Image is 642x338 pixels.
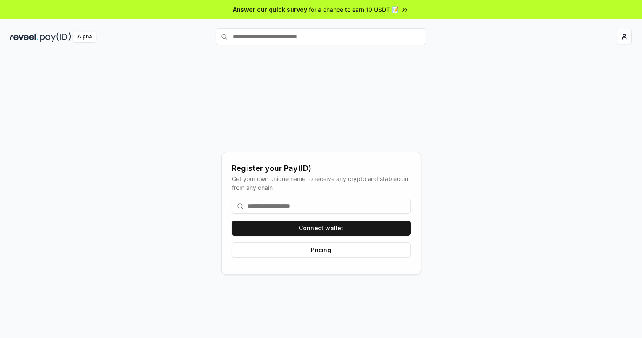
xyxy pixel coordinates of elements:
button: Connect wallet [232,221,411,236]
div: Get your own unique name to receive any crypto and stablecoin, from any chain [232,174,411,192]
img: reveel_dark [10,32,38,42]
span: Answer our quick survey [233,5,307,14]
div: Register your Pay(ID) [232,162,411,174]
img: pay_id [40,32,71,42]
span: for a chance to earn 10 USDT 📝 [309,5,399,14]
div: Alpha [73,32,96,42]
button: Pricing [232,242,411,258]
